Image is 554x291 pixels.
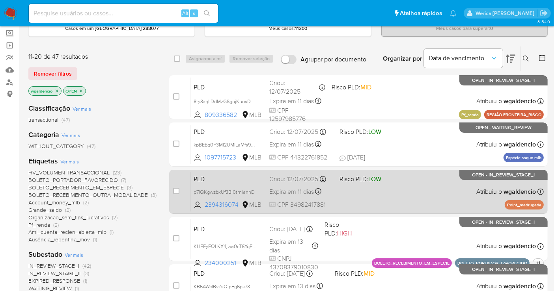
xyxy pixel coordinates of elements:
span: Alt [182,9,188,17]
span: s [193,9,195,17]
input: Pesquise usuários ou casos... [29,8,218,19]
a: Sair [540,9,548,17]
button: search-icon [199,8,215,19]
p: werica.jgaldencio@mercadolivre.com [476,9,537,17]
span: Atalhos rápidos [400,9,442,17]
a: Notificações [450,10,457,17]
span: 3.154.0 [537,19,550,25]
